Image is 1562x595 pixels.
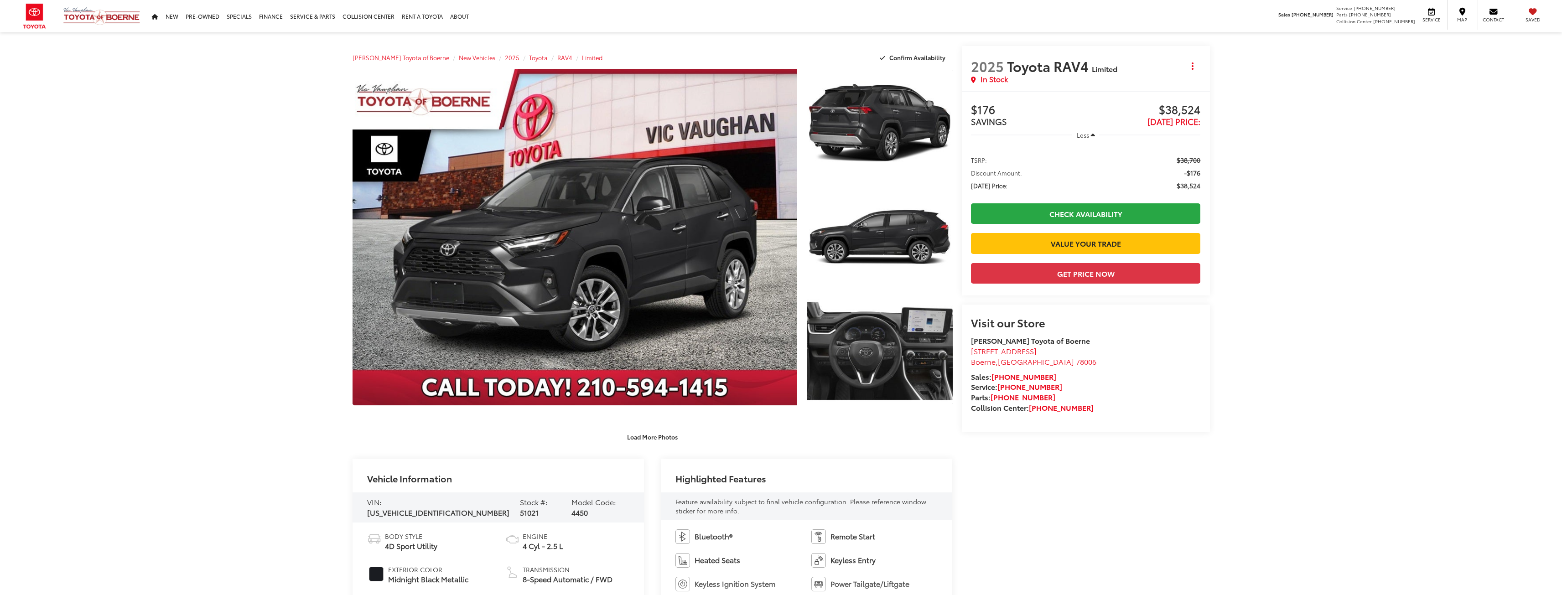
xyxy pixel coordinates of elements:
[1452,16,1472,23] span: Map
[388,574,468,585] span: Midnight Black Metallic
[1336,18,1372,25] span: Collision Center
[1336,5,1352,11] span: Service
[971,381,1062,392] strong: Service:
[1354,5,1396,11] span: [PHONE_NUMBER]
[806,295,954,407] img: 2025 Toyota RAV4 Limited
[385,532,437,541] span: Body Style
[991,392,1055,402] a: [PHONE_NUMBER]
[1092,63,1117,74] span: Limited
[1192,62,1194,70] span: dropdown dots
[811,529,826,544] img: Remote Start
[353,69,798,405] a: Expand Photo 0
[367,507,509,517] span: [US_VEHICLE_IDENTIFICATION_NUMBER]
[971,402,1094,413] strong: Collision Center:
[1483,16,1504,23] span: Contact
[971,316,1201,328] h2: Visit our Store
[582,53,602,62] a: Limited
[1076,356,1096,367] span: 78006
[971,346,1037,356] span: [STREET_ADDRESS]
[520,497,548,507] span: Stock #:
[971,233,1201,254] a: Value Your Trade
[971,335,1090,346] strong: [PERSON_NAME] Toyota of Boerne
[385,541,437,551] span: 4D Sport Utility
[971,263,1201,284] button: Get Price Now
[971,392,1055,402] strong: Parts:
[1072,127,1100,143] button: Less
[806,67,954,179] img: 2025 Toyota RAV4 Limited
[369,567,384,581] span: #1A1C21
[1147,115,1200,127] span: [DATE] Price:
[875,50,953,66] button: Confirm Availability
[971,203,1201,224] a: Check Availability
[807,183,952,292] a: Expand Photo 2
[971,181,1007,190] span: [DATE] Price:
[998,356,1074,367] span: [GEOGRAPHIC_DATA]
[830,555,876,565] span: Keyless Entry
[971,56,1004,76] span: 2025
[1177,181,1200,190] span: $38,524
[1373,18,1415,25] span: [PHONE_NUMBER]
[675,473,766,483] h2: Highlighted Features
[675,553,690,568] img: Heated Seats
[459,53,495,62] a: New Vehicles
[388,565,468,574] span: Exterior Color
[529,53,548,62] a: Toyota
[971,371,1056,382] strong: Sales:
[997,381,1062,392] a: [PHONE_NUMBER]
[971,115,1007,127] span: SAVINGS
[981,74,1008,84] span: In Stock
[1336,11,1348,18] span: Parts
[811,553,826,568] img: Keyless Entry
[830,531,875,542] span: Remote Start
[971,356,1096,367] span: ,
[367,473,452,483] h2: Vehicle Information
[367,497,382,507] span: VIN:
[889,53,945,62] span: Confirm Availability
[1077,131,1089,139] span: Less
[807,297,952,406] a: Expand Photo 3
[348,67,802,407] img: 2025 Toyota RAV4 Limited
[695,531,732,542] span: Bluetooth®
[675,577,690,591] img: Keyless Ignition System
[695,555,740,565] span: Heated Seats
[971,155,987,165] span: TSRP:
[1349,11,1391,18] span: [PHONE_NUMBER]
[807,69,952,178] a: Expand Photo 1
[523,574,612,585] span: 8-Speed Automatic / FWD
[971,356,996,367] span: Boerne
[1523,16,1543,23] span: Saved
[1292,11,1334,18] span: [PHONE_NUMBER]
[1184,58,1200,74] button: Actions
[675,497,926,515] span: Feature availability subject to final vehicle configuration. Please reference window sticker for ...
[971,346,1096,367] a: [STREET_ADDRESS] Boerne,[GEOGRAPHIC_DATA] 78006
[811,577,826,591] img: Power Tailgate/Liftgate
[63,7,140,26] img: Vic Vaughan Toyota of Boerne
[571,497,616,507] span: Model Code:
[991,371,1056,382] a: [PHONE_NUMBER]
[505,53,519,62] a: 2025
[675,529,690,544] img: Bluetooth®
[621,429,684,445] button: Load More Photos
[523,565,612,574] span: Transmission
[1029,402,1094,413] a: [PHONE_NUMBER]
[523,532,563,541] span: Engine
[520,507,539,517] span: 51021
[1278,11,1290,18] span: Sales
[353,53,449,62] a: [PERSON_NAME] Toyota of Boerne
[523,541,563,551] span: 4 Cyl - 2.5 L
[1086,103,1201,117] span: $38,524
[571,507,588,517] span: 4450
[971,168,1022,177] span: Discount Amount:
[1007,56,1092,76] span: Toyota RAV4
[557,53,572,62] a: RAV4
[806,181,954,293] img: 2025 Toyota RAV4 Limited
[971,103,1086,117] span: $176
[1177,155,1200,165] span: $38,700
[1184,168,1200,177] span: -$176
